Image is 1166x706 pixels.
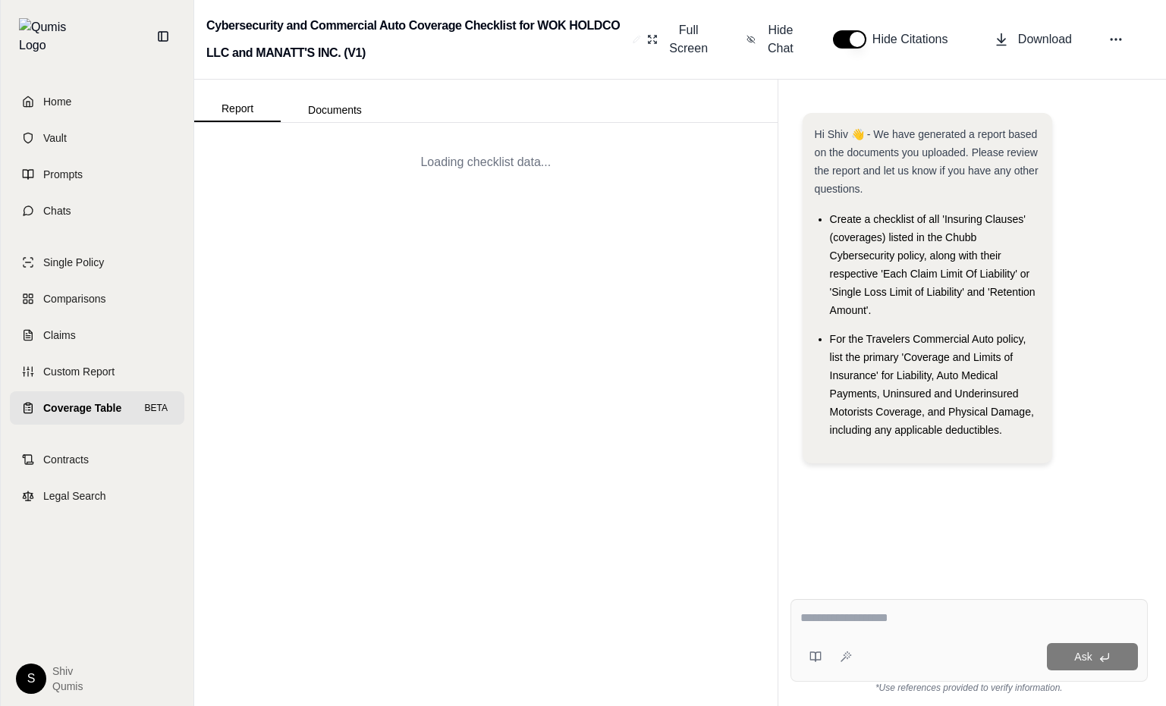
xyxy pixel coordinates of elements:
[1047,643,1138,670] button: Ask
[1018,30,1072,49] span: Download
[43,291,105,306] span: Comparisons
[1074,651,1092,663] span: Ask
[19,18,76,55] img: Qumis Logo
[43,94,71,109] span: Home
[151,24,175,49] button: Collapse sidebar
[740,15,803,64] button: Hide Chat
[43,328,76,343] span: Claims
[10,282,184,315] a: Comparisons
[790,682,1148,694] div: *Use references provided to verify information.
[52,679,83,694] span: Qumis
[10,355,184,388] a: Custom Report
[281,98,389,122] button: Documents
[872,30,957,49] span: Hide Citations
[667,21,710,58] span: Full Screen
[43,400,121,416] span: Coverage Table
[420,153,551,171] div: Loading checklist data...
[194,96,281,122] button: Report
[43,452,89,467] span: Contracts
[16,664,46,694] div: S
[43,130,67,146] span: Vault
[10,85,184,118] a: Home
[140,400,172,416] span: BETA
[43,255,104,270] span: Single Policy
[830,213,1036,316] span: Create a checklist of all 'Insuring Clauses' (coverages) listed in the Chubb Cybersecurity policy...
[43,167,83,182] span: Prompts
[10,246,184,279] a: Single Policy
[43,203,71,218] span: Chats
[10,391,184,425] a: Coverage TableBETA
[52,664,83,679] span: Shiv
[10,158,184,191] a: Prompts
[641,15,716,64] button: Full Screen
[206,12,627,67] h2: Cybersecurity and Commercial Auto Coverage Checklist for WOK HOLDCO LLC and MANATT'S INC. (V1)
[10,443,184,476] a: Contracts
[10,121,184,155] a: Vault
[10,194,184,227] a: Chats
[830,333,1034,436] span: For the Travelers Commercial Auto policy, list the primary 'Coverage and Limits of Insurance' for...
[10,479,184,513] a: Legal Search
[43,364,115,379] span: Custom Report
[765,21,797,58] span: Hide Chat
[988,24,1078,55] button: Download
[43,488,106,504] span: Legal Search
[815,128,1039,195] span: Hi Shiv 👋 - We have generated a report based on the documents you uploaded. Please review the rep...
[10,318,184,352] a: Claims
